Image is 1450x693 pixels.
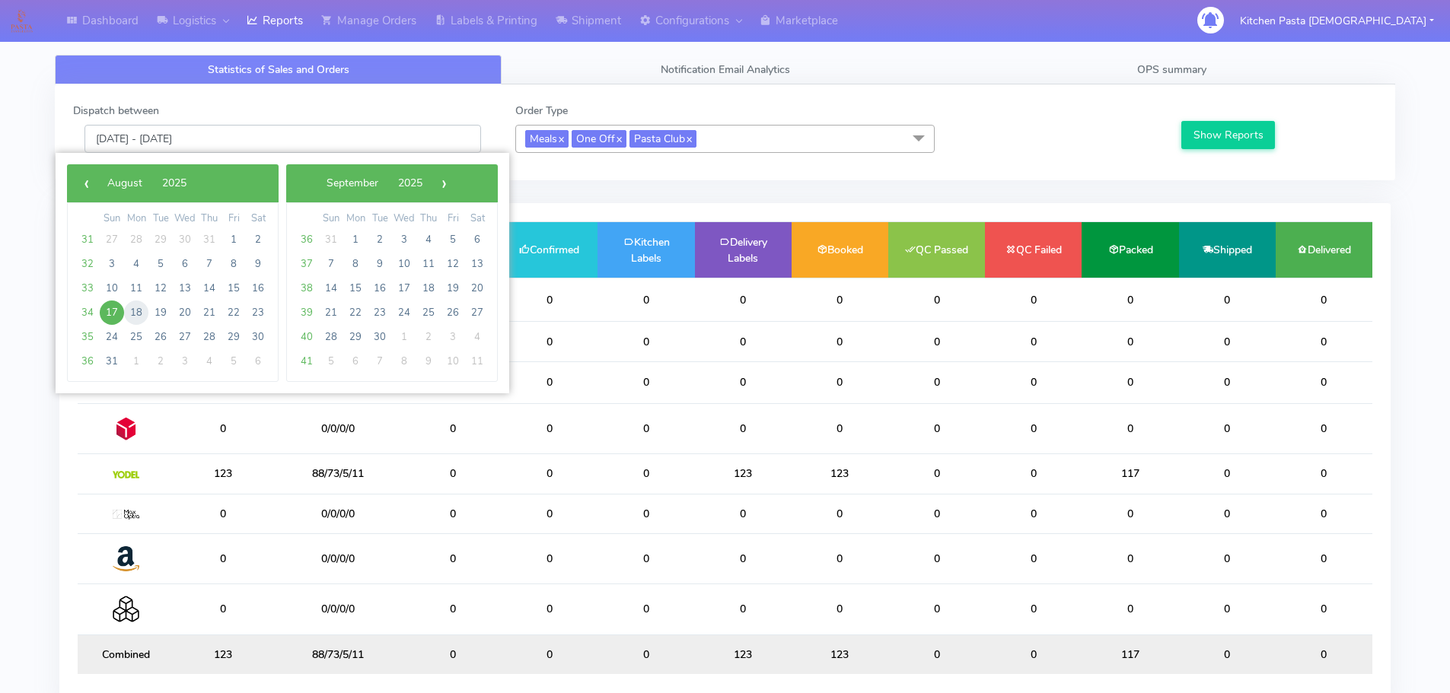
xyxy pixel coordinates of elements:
span: 4 [465,325,489,349]
button: 2025 [152,172,196,195]
span: 1 [221,227,246,252]
span: 3 [100,252,124,276]
td: 123 [174,454,271,494]
td: 0 [1179,361,1276,403]
span: ‹ [75,172,97,195]
span: 8 [392,349,416,374]
th: weekday [100,211,124,227]
td: 0 [985,361,1082,403]
img: Amazon [113,545,139,572]
span: 27 [100,227,124,252]
td: 0 [985,584,1082,634]
td: Kitchen Labels [598,222,694,278]
th: weekday [319,211,343,227]
td: 0 [792,584,888,634]
td: 0 [985,403,1082,453]
td: 0 [501,494,598,533]
span: 24 [392,300,416,325]
td: 117 [1082,454,1178,494]
span: 16 [246,276,270,300]
th: weekday [343,211,368,227]
td: 0 [985,454,1082,494]
span: › [432,172,455,195]
span: 10 [100,276,124,300]
span: 9 [368,252,392,276]
th: weekday [246,211,270,227]
th: weekday [197,211,221,227]
span: 17 [392,276,416,300]
td: 0 [501,584,598,634]
span: August [107,176,142,190]
td: 117 [1082,634,1178,674]
td: 0 [792,322,888,361]
span: 5 [441,227,465,252]
span: 12 [148,276,173,300]
span: 39 [295,300,319,325]
ul: Tabs [55,55,1395,84]
td: 0 [695,361,792,403]
span: 17 [100,300,124,325]
td: 0 [792,361,888,403]
td: 0 [695,403,792,453]
th: weekday [416,211,441,227]
td: 0 [404,584,501,634]
td: 0 [888,454,985,494]
td: Shipped [1179,222,1276,278]
span: 36 [295,227,319,252]
td: QC Failed [985,222,1082,278]
label: Order Type [515,103,568,119]
span: 2 [416,325,441,349]
td: 0 [888,361,985,403]
span: Pasta Club [629,130,696,148]
td: 0 [1082,533,1178,583]
th: weekday [173,211,197,227]
td: 0 [598,494,694,533]
span: 30 [173,227,197,252]
span: 6 [465,227,489,252]
td: 0 [1276,454,1372,494]
span: 12 [441,252,465,276]
span: 2 [148,349,173,374]
td: 123 [174,634,271,674]
span: 4 [416,227,441,252]
span: 31 [319,227,343,252]
span: 2 [368,227,392,252]
td: 0 [1179,634,1276,674]
td: 0 [404,634,501,674]
td: 0 [888,322,985,361]
button: September [317,172,388,195]
span: 35 [75,325,100,349]
span: 28 [319,325,343,349]
span: 34 [75,300,100,325]
td: 0/0/0/0 [271,533,404,583]
td: 0 [501,361,598,403]
span: 3 [392,227,416,252]
span: One Off [572,130,626,148]
td: 0 [501,533,598,583]
span: 1 [392,325,416,349]
td: 0/0/0/0 [271,403,404,453]
span: 6 [173,252,197,276]
td: Booked [792,222,888,278]
span: 27 [465,300,489,325]
td: 0 [174,533,271,583]
td: 0 [695,278,792,322]
span: 36 [75,349,100,374]
span: 7 [197,252,221,276]
td: 0 [1276,584,1372,634]
td: 0 [888,403,985,453]
td: 0 [174,584,271,634]
span: 18 [416,276,441,300]
span: 15 [221,276,246,300]
span: 22 [343,300,368,325]
span: Statistics of Sales and Orders [208,62,349,77]
span: 22 [221,300,246,325]
span: 14 [319,276,343,300]
span: 24 [100,325,124,349]
td: 0 [501,278,598,322]
td: Delivered [1276,222,1372,278]
td: 0 [1179,322,1276,361]
td: 0 [1082,494,1178,533]
span: 31 [197,227,221,252]
td: 0 [598,322,694,361]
